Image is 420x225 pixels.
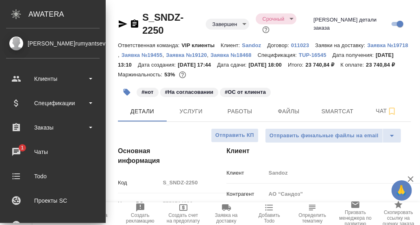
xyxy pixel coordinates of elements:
a: Sandoz [242,41,267,48]
p: , [207,52,211,58]
span: Детали [123,106,162,117]
button: Заявка №19718 [367,41,408,50]
p: Заявка №19120 [166,52,207,58]
p: Итого: [288,62,305,68]
a: S_SNDZ-2250 [142,12,183,36]
div: AWATERA [28,6,106,22]
button: Создать счет на предоплату [162,202,205,225]
span: Создать рекламацию [124,212,157,224]
span: Создать счет на предоплату [167,212,200,224]
div: split button [265,128,401,143]
a: TUP-16545 [299,51,333,58]
button: Скопировать ссылку для ЯМессенджера [118,19,128,29]
button: 9280.20 RUB; [177,69,188,80]
h4: Клиент [226,146,411,156]
p: Номер PO [118,200,160,208]
span: Услуги [172,106,211,117]
p: [DATE] 18:00 [248,62,288,68]
button: Определить тематику [291,202,334,225]
div: Спецификации [6,97,100,109]
p: #На согласовании [165,88,213,96]
p: Спецификация: [258,52,299,58]
p: Заявка №19718 [367,42,408,48]
button: Отправить КП [211,128,259,143]
button: Заявка №19455 [122,51,163,59]
span: Работы [220,106,259,117]
p: 011023 [291,42,315,48]
div: Заказы [6,121,100,134]
button: Скопировать ссылку на оценку заказа [377,202,420,225]
a: Проекты SC [2,190,104,211]
p: Маржинальность: [118,71,164,78]
button: Отправить финальные файлы на email [265,128,383,143]
span: Заявка на доставку [210,212,243,224]
p: К оплате: [340,62,366,68]
button: Заявка на доставку [205,202,248,225]
p: Клиент: [221,42,242,48]
p: [DATE] 17:44 [178,62,217,68]
button: Добавить Todo [248,202,291,225]
button: Заявка №18468 [211,51,258,59]
p: , [163,52,166,58]
a: 011023 [291,41,315,48]
h4: Основная информация [118,146,194,166]
p: Заявка №18468 [211,52,258,58]
button: Доп статусы указывают на важность/срочность заказа [261,24,271,35]
p: Код [118,179,160,187]
button: Скопировать ссылку [130,19,139,29]
div: [PERSON_NAME]rumyantseva [6,39,100,48]
input: Пустое поле [160,198,244,210]
button: Срочный [260,15,287,22]
p: , [118,52,122,58]
span: Добавить Todo [252,212,286,224]
p: #нот [141,88,154,96]
button: Заявка №19120 [166,51,207,59]
p: 23 740,84 ₽ [366,62,401,68]
p: Дата создания: [138,62,178,68]
div: Завершен [206,19,249,30]
p: Ответственная команда: [118,42,182,48]
button: Призвать менеджера по развитию [334,202,377,225]
p: Заявки на доставку: [315,42,367,48]
p: Дата получения: [333,52,376,58]
p: Заявка №19455 [122,52,163,58]
span: Отправить КП [215,131,254,140]
input: Пустое поле [160,177,244,188]
p: TUP-16545 [299,52,333,58]
span: 1 [16,144,28,152]
p: Контрагент [226,190,266,198]
button: Добавить тэг [118,83,136,101]
div: Завершен [256,13,296,24]
p: 53% [164,71,177,78]
div: Чаты [6,146,100,158]
span: ОС от клиента [219,88,272,95]
button: Создать рекламацию [119,202,162,225]
span: Определить тематику [296,212,329,224]
span: 🙏 [395,182,409,199]
button: Завершен [210,21,239,28]
p: #ОС от клиента [225,88,266,96]
span: [PERSON_NAME] детали заказа [313,16,389,32]
svg: Подписаться [387,106,397,116]
p: Sandoz [242,42,267,48]
button: 🙏 [392,180,412,201]
span: Smartcat [318,106,357,117]
p: 23 740,84 ₽ [305,62,340,68]
div: Todo [6,170,100,182]
p: Договор: [267,42,291,48]
span: Отправить финальные файлы на email [270,131,379,141]
p: VIP клиенты [182,42,221,48]
a: 1Чаты [2,142,104,162]
div: Клиенты [6,73,100,85]
a: Todo [2,166,104,186]
p: Клиент [226,169,266,177]
span: Чат [367,106,406,116]
div: Проекты SC [6,195,100,207]
p: Дата сдачи: [217,62,248,68]
span: Файлы [269,106,308,117]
